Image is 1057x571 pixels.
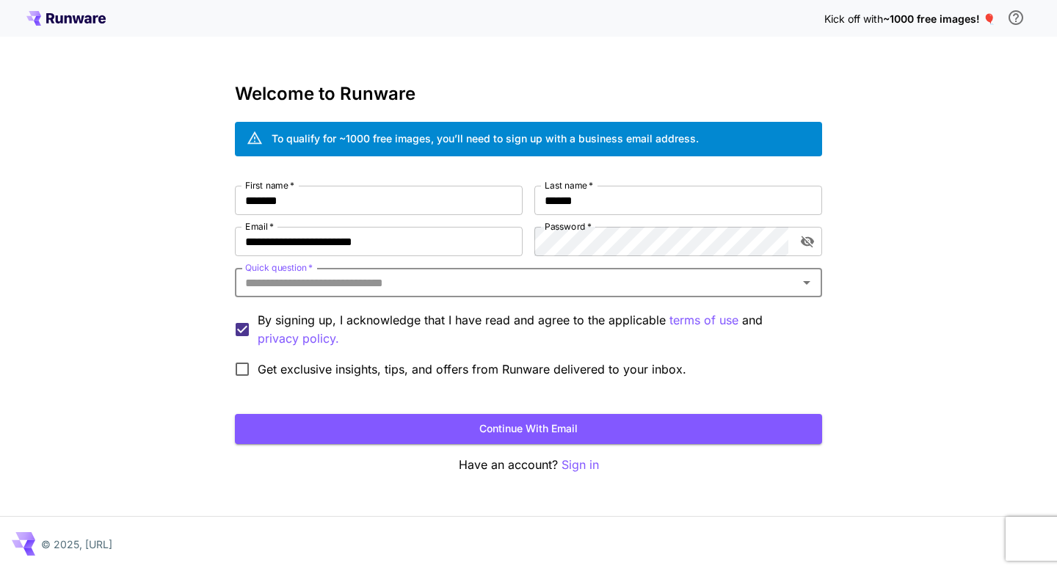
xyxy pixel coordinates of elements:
[794,228,821,255] button: toggle password visibility
[824,12,883,25] span: Kick off with
[258,330,339,348] p: privacy policy.
[245,220,274,233] label: Email
[562,456,599,474] button: Sign in
[545,220,592,233] label: Password
[235,456,822,474] p: Have an account?
[258,311,810,348] p: By signing up, I acknowledge that I have read and agree to the applicable and
[258,360,686,378] span: Get exclusive insights, tips, and offers from Runware delivered to your inbox.
[258,330,339,348] button: By signing up, I acknowledge that I have read and agree to the applicable terms of use and
[245,179,294,192] label: First name
[235,84,822,104] h3: Welcome to Runware
[545,179,593,192] label: Last name
[669,311,738,330] button: By signing up, I acknowledge that I have read and agree to the applicable and privacy policy.
[883,12,995,25] span: ~1000 free images! 🎈
[1001,3,1031,32] button: In order to qualify for free credit, you need to sign up with a business email address and click ...
[235,414,822,444] button: Continue with email
[669,311,738,330] p: terms of use
[245,261,313,274] label: Quick question
[272,131,699,146] div: To qualify for ~1000 free images, you’ll need to sign up with a business email address.
[41,537,112,552] p: © 2025, [URL]
[796,272,817,293] button: Open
